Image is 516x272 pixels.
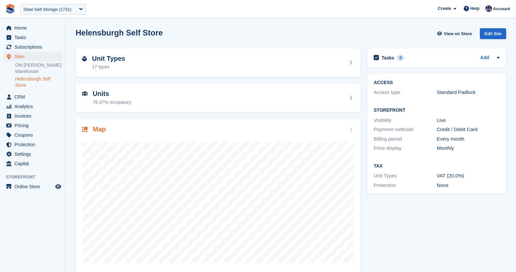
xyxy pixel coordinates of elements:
div: Protection [374,182,437,189]
h2: Map [93,125,106,133]
a: menu [3,130,62,140]
span: Tasks [14,33,54,42]
h2: Helensburgh Self Store [76,28,163,37]
span: Capital [14,159,54,168]
img: map-icn-33ee37083ee616e46c38cad1a60f524a97daa1e2b2c8c0bc3eb3415660979fc1.svg [82,127,87,132]
a: menu [3,149,62,159]
a: menu [3,121,62,130]
a: menu [3,102,62,111]
a: Old [PERSON_NAME] Warehouse [15,62,62,75]
h2: Tax [374,164,500,169]
div: Access type [374,89,437,96]
span: CRM [14,92,54,102]
a: menu [3,42,62,52]
div: Monthly [437,145,500,152]
h2: Unit Types [92,55,125,62]
span: Analytics [14,102,54,111]
a: Add [480,54,489,62]
span: Account [493,6,510,12]
div: 17 types [92,63,125,70]
div: Credit / Debit Card [437,126,500,133]
div: None [437,182,500,189]
span: Create [438,5,451,12]
span: Settings [14,149,54,159]
img: unit-icn-7be61d7bf1b0ce9d3e12c5938cc71ed9869f7b940bace4675aadf7bd6d80202e.svg [82,91,87,96]
span: Sites [14,52,54,61]
h2: Units [93,90,131,98]
span: Protection [14,140,54,149]
span: Coupons [14,130,54,140]
a: menu [3,140,62,149]
a: menu [3,111,62,121]
span: Invoices [14,111,54,121]
a: menu [3,23,62,33]
h2: Storefront [374,108,500,113]
a: menu [3,52,62,61]
img: stora-icon-8386f47178a22dfd0bd8f6a31ec36ba5ce8667c1dd55bd0f319d3a0aa187defe.svg [5,4,15,14]
a: Edit Site [480,28,506,42]
div: Payment methods [374,126,437,133]
h2: ACCESS [374,80,500,85]
div: Billing period [374,135,437,143]
span: Pricing [14,121,54,130]
a: Helensburgh Self Store [15,76,62,88]
span: Storefront [6,174,65,180]
img: unit-type-icn-2b2737a686de81e16bb02015468b77c625bbabd49415b5ef34ead5e3b44a266d.svg [82,56,87,61]
a: menu [3,159,62,168]
span: Online Store [14,182,54,191]
a: Units 78.47% occupancy [76,83,361,112]
a: View on Store [436,28,475,39]
span: View on Store [444,31,472,37]
div: Live [437,117,500,124]
div: 0 [397,55,405,61]
div: Every month [437,135,500,143]
h2: Tasks [382,55,394,61]
div: Steel Self Storage (1731) [23,6,71,13]
a: menu [3,182,62,191]
div: Unit Types [374,172,437,180]
div: 78.47% occupancy [93,99,131,106]
div: VAT (20.0%) [437,172,500,180]
a: Preview store [54,183,62,191]
div: Standard Padlock [437,89,500,96]
a: Unit Types 17 types [76,48,361,77]
div: Edit Site [480,28,506,39]
span: Subscriptions [14,42,54,52]
div: Price display [374,145,437,152]
img: Oliver Bruce [485,5,492,12]
a: menu [3,33,62,42]
span: Help [470,5,480,12]
a: menu [3,92,62,102]
div: Visibility [374,117,437,124]
span: Home [14,23,54,33]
